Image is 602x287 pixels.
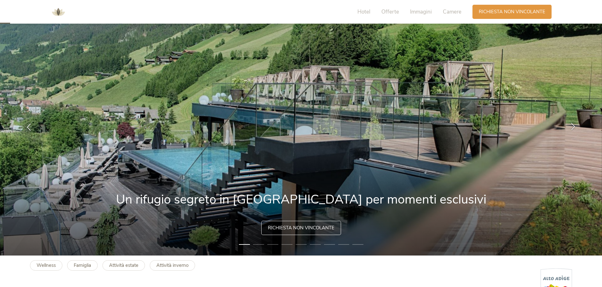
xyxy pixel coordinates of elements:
[268,225,334,231] span: Richiesta non vincolante
[150,260,195,271] a: Attività inverno
[74,262,91,268] b: Famiglia
[109,262,138,268] b: Attività estate
[357,8,370,15] span: Hotel
[410,8,432,15] span: Immagini
[67,260,98,271] a: Famiglia
[49,9,68,14] a: AMONTI & LUNARIS Wellnessresort
[30,260,62,271] a: Wellness
[381,8,399,15] span: Offerte
[49,3,68,21] img: AMONTI & LUNARIS Wellnessresort
[479,9,545,15] span: Richiesta non vincolante
[102,260,145,271] a: Attività estate
[156,262,188,268] b: Attività inverno
[37,262,56,268] b: Wellness
[443,8,461,15] span: Camere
